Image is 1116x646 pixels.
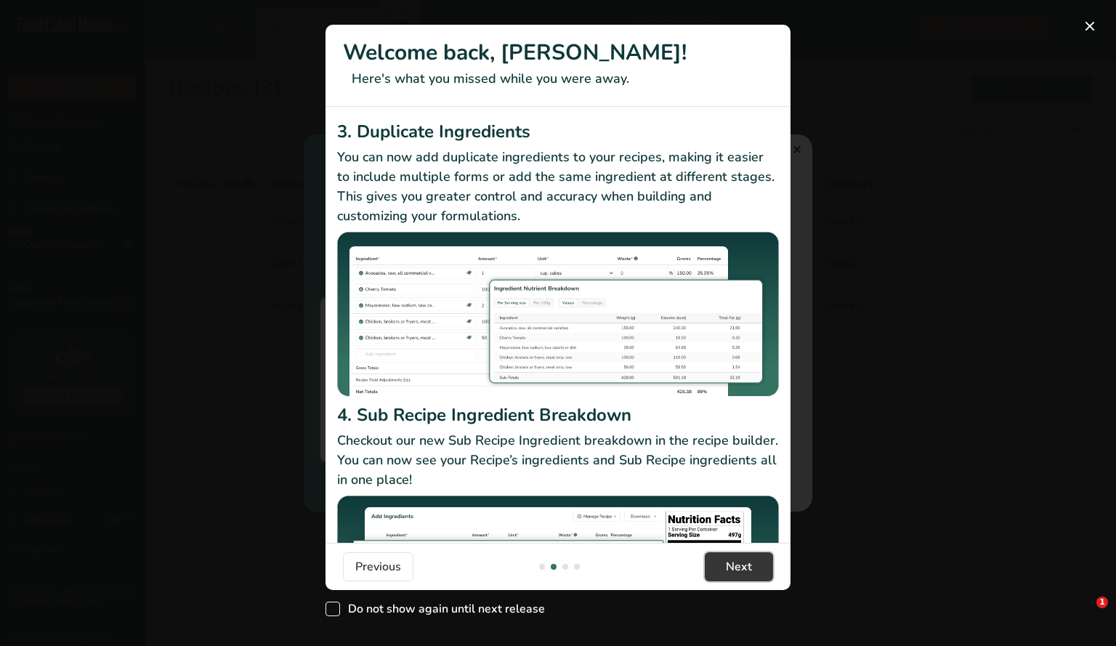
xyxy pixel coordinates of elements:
[337,148,779,226] p: You can now add duplicate ingredients to your recipes, making it easier to include multiple forms...
[705,552,773,581] button: Next
[355,558,401,576] span: Previous
[337,118,779,145] h2: 3. Duplicate Ingredients
[343,36,773,69] h1: Welcome back, [PERSON_NAME]!
[337,232,779,397] img: Duplicate Ingredients
[1067,597,1101,631] iframe: Intercom live chat
[340,602,545,616] span: Do not show again until next release
[726,558,752,576] span: Next
[337,431,779,490] p: Checkout our new Sub Recipe Ingredient breakdown in the recipe builder. You can now see your Reci...
[1096,597,1108,608] span: 1
[343,552,413,581] button: Previous
[337,402,779,428] h2: 4. Sub Recipe Ingredient Breakdown
[343,69,773,89] p: Here's what you missed while you were away.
